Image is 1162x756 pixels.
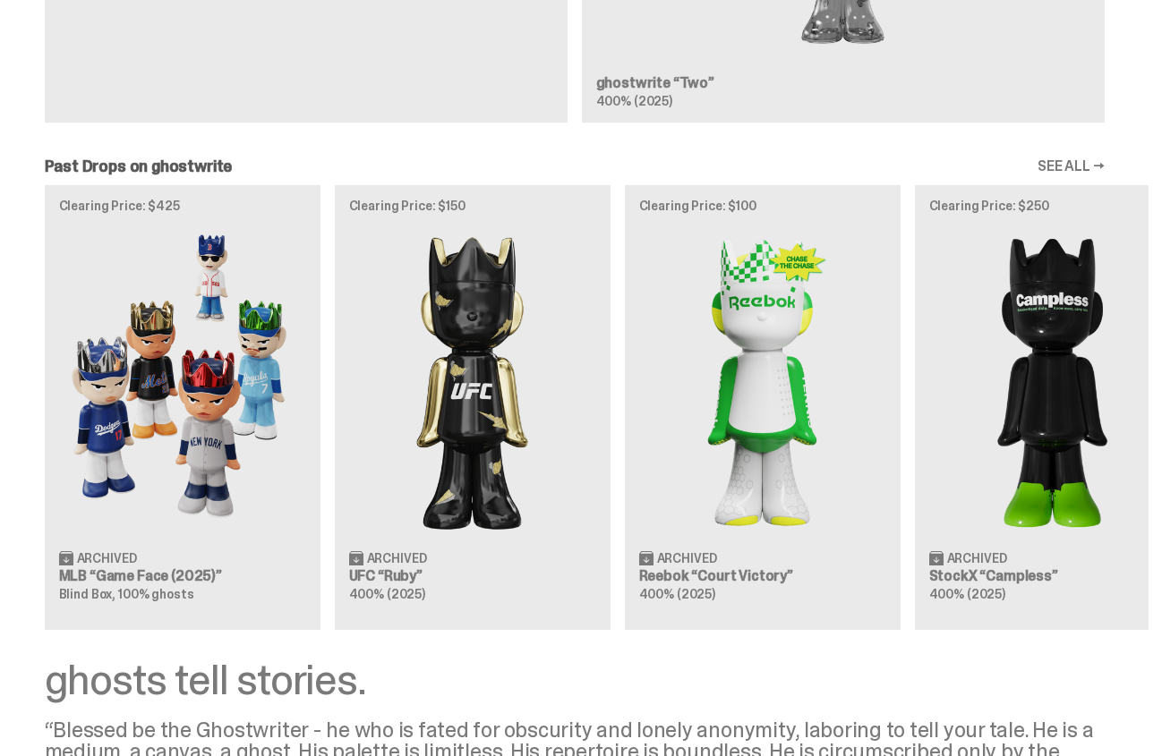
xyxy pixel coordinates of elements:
a: Clearing Price: $150 Ruby Archived [335,185,611,629]
h3: ghostwrite “Two” [596,76,1090,90]
span: 100% ghosts [118,586,193,602]
p: Clearing Price: $425 [59,200,306,212]
span: Blind Box, [59,586,116,602]
img: Game Face (2025) [59,226,306,535]
a: SEE ALL → [1038,159,1105,174]
span: 400% (2025) [596,93,672,109]
h3: MLB “Game Face (2025)” [59,569,306,583]
a: Clearing Price: $425 Game Face (2025) Archived [45,185,320,629]
span: Archived [367,552,427,565]
p: Clearing Price: $100 [639,200,886,212]
span: Archived [657,552,717,565]
span: Archived [77,552,137,565]
span: 400% (2025) [929,586,1005,602]
span: 400% (2025) [349,586,425,602]
h3: Reebok “Court Victory” [639,569,886,583]
p: Clearing Price: $150 [349,200,596,212]
h3: UFC “Ruby” [349,569,596,583]
img: Court Victory [639,226,886,535]
h2: Past Drops on ghostwrite [45,158,233,174]
img: Ruby [349,226,596,535]
a: Clearing Price: $100 Court Victory Archived [625,185,901,629]
span: 400% (2025) [639,586,715,602]
div: ghosts tell stories. [45,658,1105,701]
span: Archived [947,552,1007,565]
